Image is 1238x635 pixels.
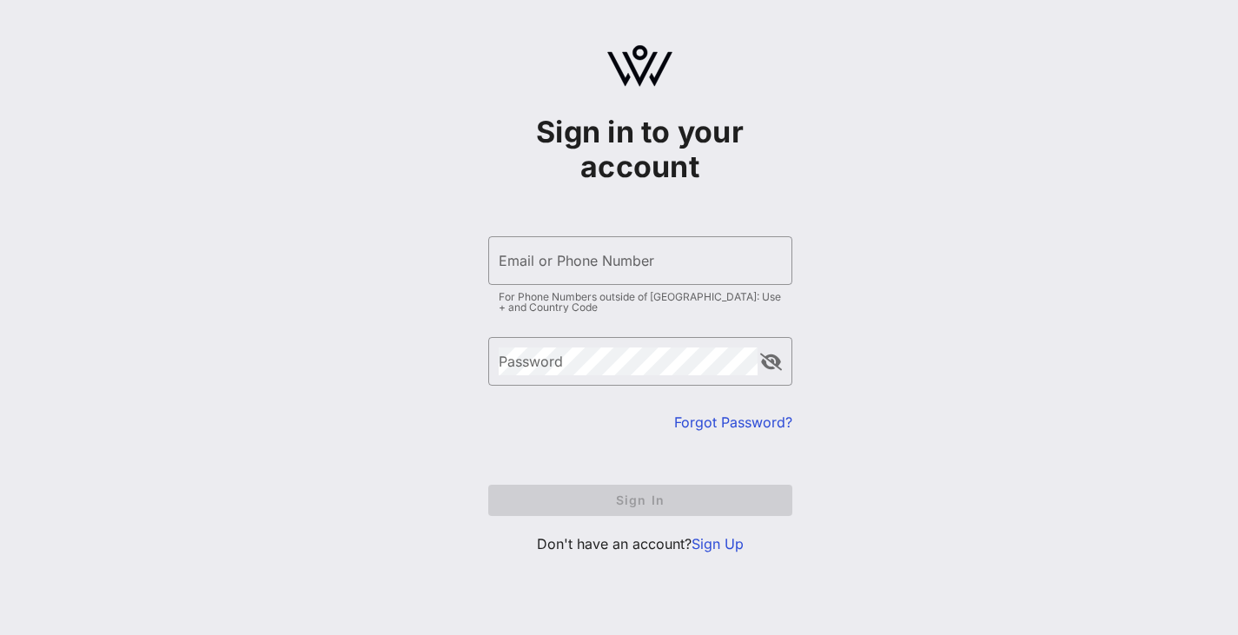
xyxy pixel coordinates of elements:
button: append icon [760,354,782,371]
a: Forgot Password? [674,413,792,431]
p: Don't have an account? [488,533,792,554]
h1: Sign in to your account [488,115,792,184]
div: For Phone Numbers outside of [GEOGRAPHIC_DATA]: Use + and Country Code [499,292,782,313]
img: logo.svg [607,45,672,87]
a: Sign Up [692,535,744,552]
